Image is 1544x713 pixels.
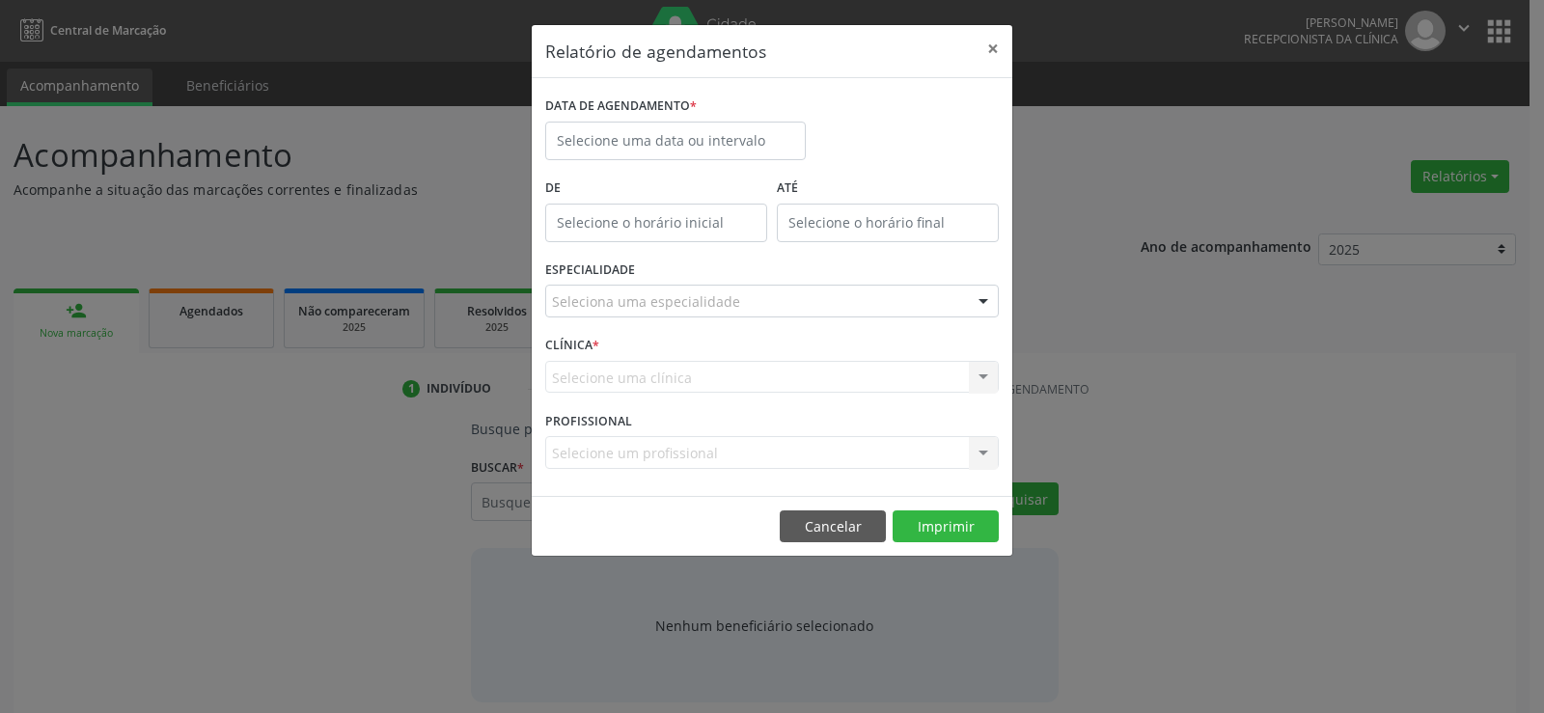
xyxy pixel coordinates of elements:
[974,25,1012,72] button: Close
[545,92,697,122] label: DATA DE AGENDAMENTO
[893,510,999,543] button: Imprimir
[780,510,886,543] button: Cancelar
[545,406,632,436] label: PROFISSIONAL
[777,204,999,242] input: Selecione o horário final
[545,204,767,242] input: Selecione o horário inicial
[777,174,999,204] label: ATÉ
[545,122,806,160] input: Selecione uma data ou intervalo
[545,331,599,361] label: CLÍNICA
[545,39,766,64] h5: Relatório de agendamentos
[552,291,740,312] span: Seleciona uma especialidade
[545,256,635,286] label: ESPECIALIDADE
[545,174,767,204] label: De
